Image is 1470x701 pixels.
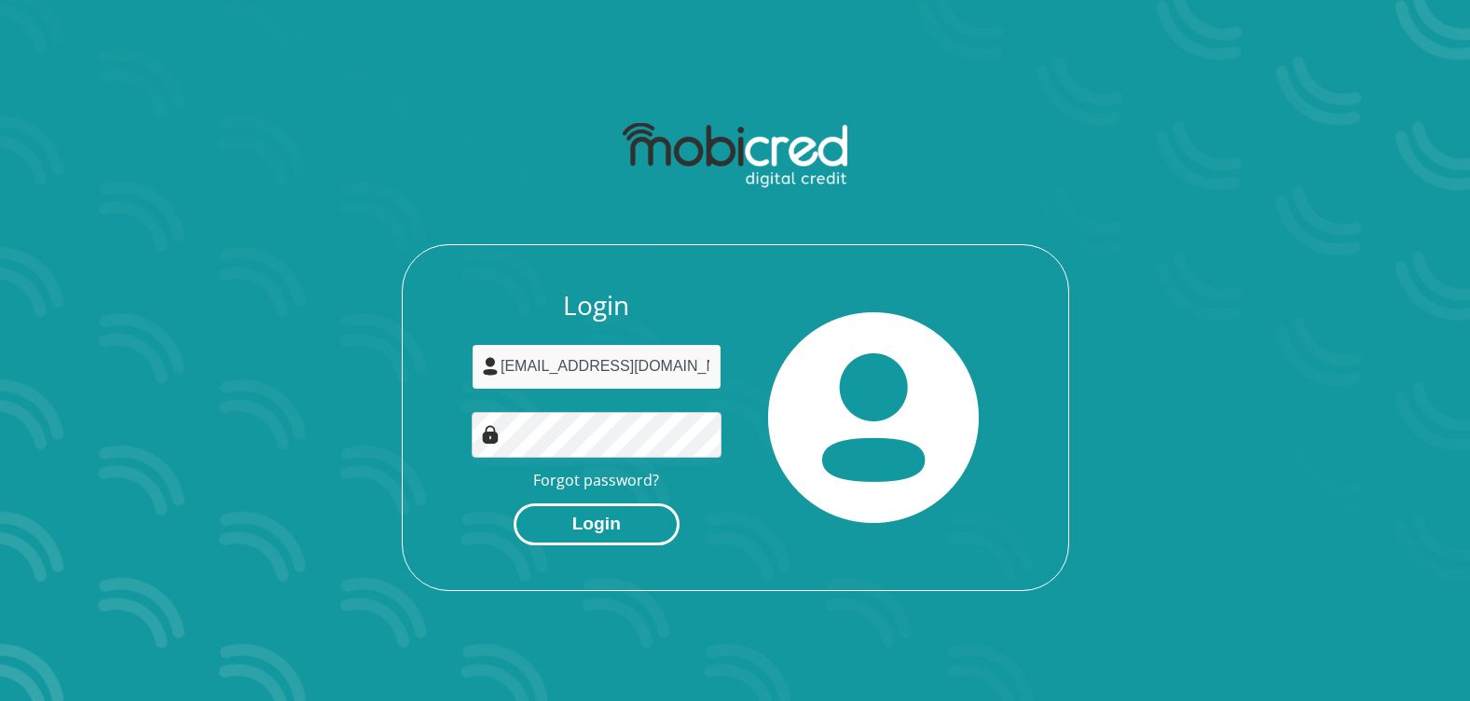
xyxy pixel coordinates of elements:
[481,425,500,444] img: Image
[481,357,500,376] img: user-icon image
[533,470,659,490] a: Forgot password?
[514,503,680,545] button: Login
[472,344,721,390] input: Username
[623,123,847,188] img: mobicred logo
[472,290,721,322] h3: Login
